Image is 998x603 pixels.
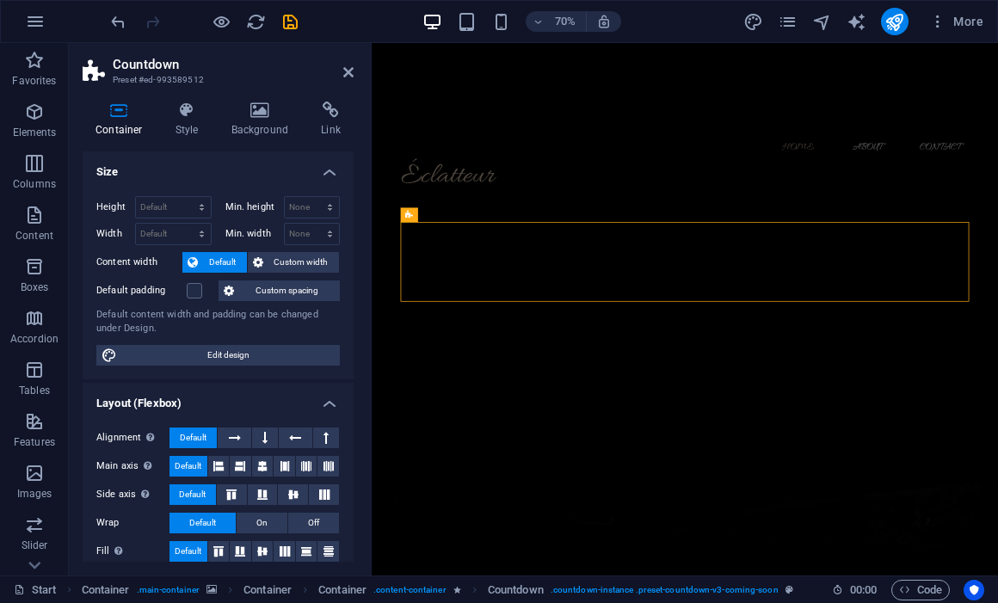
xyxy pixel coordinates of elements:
[551,580,779,600] span: . countdown-instance .preset-countdown-v3-coming-soon
[847,12,866,32] i: AI Writer
[891,580,950,600] button: Code
[169,428,217,448] button: Default
[206,585,217,594] i: This element contains a background
[246,12,266,32] i: Reload page
[96,513,169,533] label: Wrap
[96,280,187,301] label: Default padding
[832,580,878,600] h6: Session time
[169,513,236,533] button: Default
[778,12,798,32] i: Pages (Ctrl+Alt+S)
[225,229,284,238] label: Min. width
[929,13,983,30] span: More
[225,202,284,212] label: Min. height
[169,456,207,477] button: Default
[288,513,339,533] button: Off
[175,456,201,477] span: Default
[850,580,877,600] span: 00 00
[13,177,56,191] p: Columns
[19,384,50,397] p: Tables
[743,12,763,32] i: Design (Ctrl+Alt+Y)
[96,428,169,448] label: Alignment
[96,345,340,366] button: Edit design
[96,229,135,238] label: Width
[137,580,200,600] span: . main-container
[113,57,354,72] h2: Countdown
[182,252,247,273] button: Default
[812,12,832,32] i: Navigator
[862,583,865,596] span: :
[899,580,942,600] span: Code
[239,280,335,301] span: Custom spacing
[83,383,354,414] h4: Layout (Flexbox)
[108,12,128,32] i: Undo: Unknown action (Ctrl+Z)
[280,11,300,32] button: save
[248,252,340,273] button: Custom width
[785,585,793,594] i: This element is a customizable preset
[13,126,57,139] p: Elements
[189,513,216,533] span: Default
[17,487,52,501] p: Images
[884,12,904,32] i: Publish
[96,484,169,505] label: Side axis
[96,456,169,477] label: Main axis
[596,14,612,29] i: On resize automatically adjust zoom level to fit chosen device.
[778,11,798,32] button: pages
[308,513,319,533] span: Off
[308,102,354,138] h4: Link
[113,72,319,88] h3: Preset #ed-993589512
[169,541,207,562] button: Default
[268,252,335,273] span: Custom width
[245,11,266,32] button: reload
[280,12,300,32] i: Save (Ctrl+S)
[82,580,793,600] nav: breadcrumb
[163,102,219,138] h4: Style
[219,280,340,301] button: Custom spacing
[847,11,867,32] button: text_generator
[243,580,292,600] span: Click to select. Double-click to edit
[82,580,130,600] span: Click to select. Double-click to edit
[964,580,984,600] button: Usercentrics
[812,11,833,32] button: navigator
[15,229,53,243] p: Content
[14,580,57,600] a: Click to cancel selection. Double-click to open Pages
[169,484,216,505] button: Default
[922,8,990,35] button: More
[12,74,56,88] p: Favorites
[881,8,909,35] button: publish
[122,345,335,366] span: Edit design
[180,428,206,448] span: Default
[21,280,49,294] p: Boxes
[10,332,59,346] p: Accordion
[96,308,340,336] div: Default content width and padding can be changed under Design.
[211,11,231,32] button: Click here to leave preview mode and continue editing
[219,102,309,138] h4: Background
[175,541,201,562] span: Default
[453,585,461,594] i: Element contains an animation
[22,538,48,552] p: Slider
[203,252,242,273] span: Default
[96,252,182,273] label: Content width
[526,11,587,32] button: 70%
[108,11,128,32] button: undo
[96,202,135,212] label: Height
[256,513,268,533] span: On
[551,11,579,32] h6: 70%
[237,513,287,533] button: On
[83,102,163,138] h4: Container
[83,151,354,182] h4: Size
[373,580,447,600] span: . content-container
[318,580,367,600] span: Click to select. Double-click to edit
[488,580,544,600] span: Click to select. Double-click to edit
[179,484,206,505] span: Default
[96,541,169,562] label: Fill
[14,435,55,449] p: Features
[743,11,764,32] button: design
